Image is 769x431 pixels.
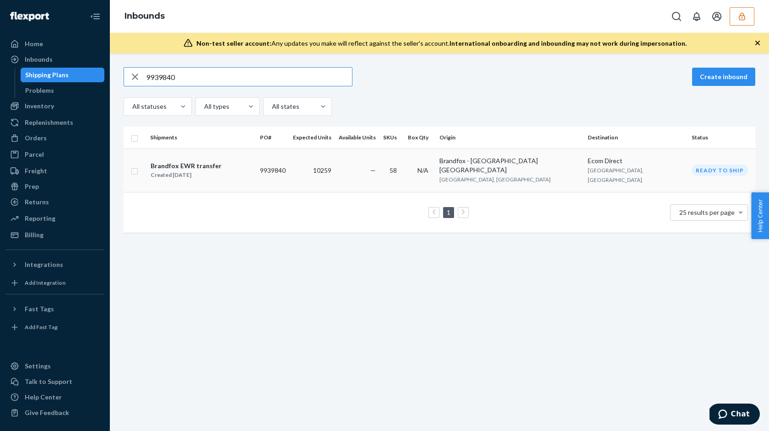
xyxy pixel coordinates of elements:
[370,166,376,174] span: —
[10,12,49,21] img: Flexport logo
[25,214,55,223] div: Reporting
[436,127,584,149] th: Origin
[21,68,105,82] a: Shipping Plans
[692,165,748,176] div: Ready to ship
[5,228,104,242] a: Billing
[25,150,44,159] div: Parcel
[5,374,104,389] button: Talk to Support
[25,260,63,269] div: Integrations
[21,83,105,98] a: Problems
[86,7,104,26] button: Close Navigation
[5,257,104,272] button: Integrations
[751,192,769,239] button: Help Center
[256,149,289,192] td: 9939840
[688,7,706,26] button: Open notifications
[25,377,72,386] div: Talk to Support
[335,127,379,149] th: Available Units
[449,39,687,47] span: International onboarding and inbounding may not work during impersonation.
[692,68,755,86] button: Create inbound
[667,7,686,26] button: Open Search Box
[203,102,204,111] input: All types
[679,208,735,216] span: 25 results per page
[131,102,132,111] input: All statuses
[196,39,687,48] div: Any updates you make will reflect against the seller's account.
[584,127,688,149] th: Destination
[151,161,222,170] div: Brandfox EWR transfer
[5,390,104,404] a: Help Center
[25,86,54,95] div: Problems
[5,131,104,145] a: Orders
[25,101,54,111] div: Inventory
[379,127,404,149] th: SKUs
[196,39,271,47] span: Non-test seller account:
[25,182,39,191] div: Prep
[146,127,256,149] th: Shipments
[417,166,428,174] span: N/A
[5,320,104,335] a: Add Fast Tag
[708,7,726,26] button: Open account menu
[25,279,65,287] div: Add Integration
[256,127,289,149] th: PO#
[5,99,104,113] a: Inventory
[25,55,53,64] div: Inbounds
[445,208,452,216] a: Page 1 is your current page
[25,230,43,239] div: Billing
[5,147,104,162] a: Parcel
[5,359,104,373] a: Settings
[25,197,49,207] div: Returns
[5,276,104,290] a: Add Integration
[271,102,272,111] input: All states
[25,166,47,176] div: Freight
[125,11,165,21] a: Inbounds
[5,405,104,420] button: Give Feedback
[313,166,331,174] span: 10259
[5,195,104,209] a: Returns
[5,52,104,67] a: Inbounds
[25,118,73,127] div: Replenishments
[5,302,104,316] button: Fast Tags
[25,70,69,80] div: Shipping Plans
[25,362,51,371] div: Settings
[25,323,58,331] div: Add Fast Tag
[151,170,222,180] div: Created [DATE]
[117,3,172,30] ol: breadcrumbs
[439,156,580,175] div: Brandfox - [GEOGRAPHIC_DATA] [GEOGRAPHIC_DATA]
[146,68,352,86] input: Search inbounds by name, destination, msku...
[25,133,47,143] div: Orders
[709,404,760,426] iframe: Opens a widget where you can chat to one of our agents
[5,164,104,178] a: Freight
[25,408,69,417] div: Give Feedback
[5,115,104,130] a: Replenishments
[5,179,104,194] a: Prep
[439,176,551,183] span: [GEOGRAPHIC_DATA], [GEOGRAPHIC_DATA]
[25,39,43,48] div: Home
[588,156,684,165] div: Ecom Direct
[688,127,755,149] th: Status
[5,211,104,226] a: Reporting
[404,127,436,149] th: Box Qty
[588,167,644,183] span: [GEOGRAPHIC_DATA], [GEOGRAPHIC_DATA]
[289,127,335,149] th: Expected Units
[25,393,62,402] div: Help Center
[25,304,54,314] div: Fast Tags
[5,37,104,51] a: Home
[390,166,397,174] span: 58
